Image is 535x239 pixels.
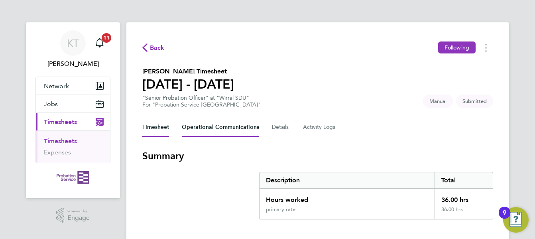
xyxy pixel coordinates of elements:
[445,44,469,51] span: Following
[423,95,453,108] span: This timesheet was manually created.
[266,206,295,213] div: primary rate
[150,43,165,53] span: Back
[44,137,77,145] a: Timesheets
[67,208,90,215] span: Powered by
[36,95,110,113] button: Jobs
[142,118,169,137] button: Timesheet
[67,215,90,221] span: Engage
[44,82,69,90] span: Network
[435,206,493,219] div: 36.00 hrs
[36,130,110,163] div: Timesheets
[44,118,77,126] span: Timesheets
[182,118,259,137] button: Operational Communications
[142,67,234,76] h2: [PERSON_NAME] Timesheet
[35,171,110,184] a: Go to home page
[503,213,506,223] div: 9
[260,172,435,188] div: Description
[36,77,110,95] button: Network
[142,150,493,162] h3: Summary
[26,22,120,198] nav: Main navigation
[260,189,435,206] div: Hours worked
[142,101,261,108] div: For "Probation Service [GEOGRAPHIC_DATA]"
[44,100,58,108] span: Jobs
[142,76,234,92] h1: [DATE] - [DATE]
[36,113,110,130] button: Timesheets
[272,118,290,137] button: Details
[102,33,111,43] span: 11
[67,38,79,48] span: KT
[456,95,493,108] span: This timesheet is Submitted.
[57,171,89,184] img: probationservice-logo-retina.png
[142,43,165,53] button: Back
[35,30,110,69] a: KT[PERSON_NAME]
[35,59,110,69] span: Katie Thomas
[435,189,493,206] div: 36.00 hrs
[259,172,493,219] div: Summary
[503,207,529,233] button: Open Resource Center, 9 new notifications
[479,41,493,54] button: Timesheets Menu
[435,172,493,188] div: Total
[142,95,261,108] div: "Senior Probation Officer" at "Wirral SDU"
[92,30,108,56] a: 11
[438,41,476,53] button: Following
[303,118,336,137] button: Activity Logs
[56,208,90,223] a: Powered byEngage
[44,148,71,156] a: Expenses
